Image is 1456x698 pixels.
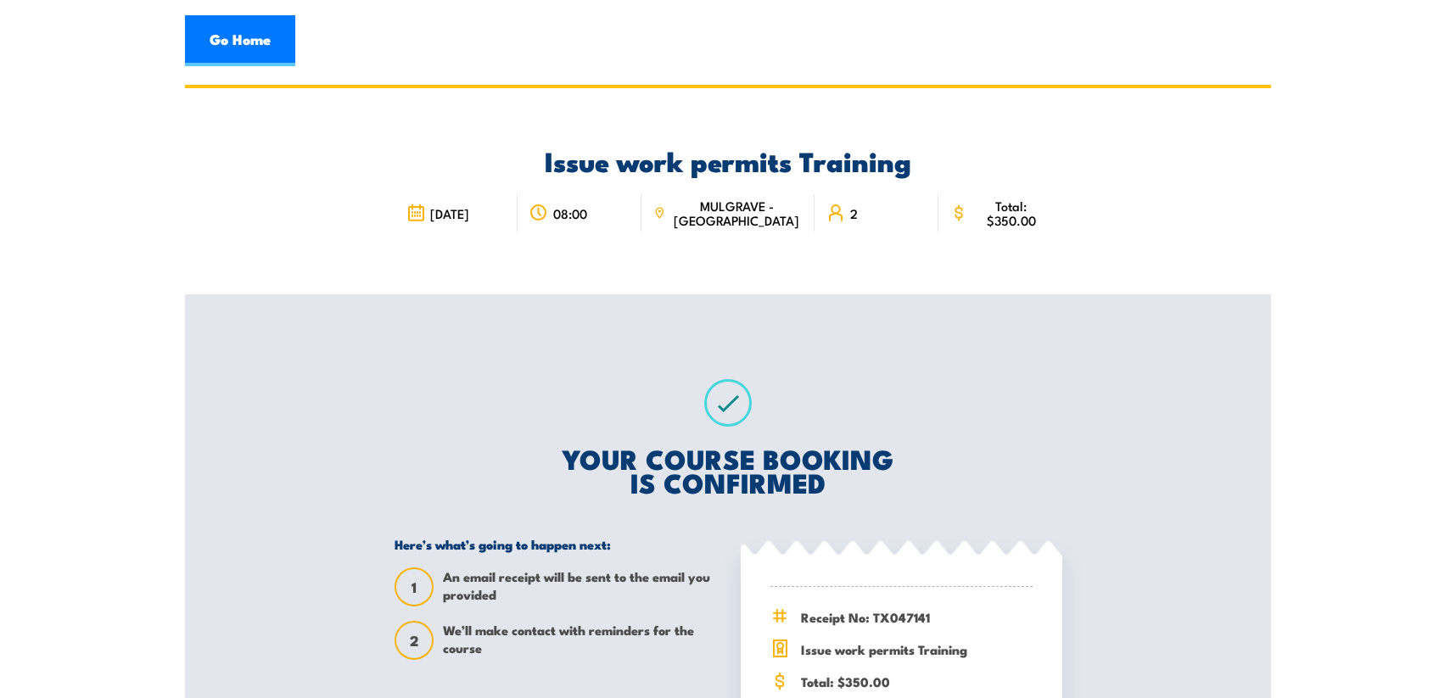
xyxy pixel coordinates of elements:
span: An email receipt will be sent to the email you provided [443,567,716,606]
a: Go Home [185,15,295,66]
span: 2 [396,632,432,650]
span: [DATE] [430,206,469,221]
h2: Issue work permits Training [395,148,1062,172]
span: Total: $350.00 [801,672,1033,691]
span: Receipt No: TX047141 [801,607,1033,627]
h2: YOUR COURSE BOOKING IS CONFIRMED [395,446,1062,494]
span: 2 [850,206,858,221]
span: We’ll make contact with reminders for the course [443,621,716,660]
span: 1 [396,578,432,596]
h5: Here’s what’s going to happen next: [395,536,716,552]
span: Total: $350.00 [972,198,1050,227]
span: 08:00 [553,206,587,221]
span: MULGRAVE - [GEOGRAPHIC_DATA] [670,198,803,227]
span: Issue work permits Training [801,639,1033,659]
